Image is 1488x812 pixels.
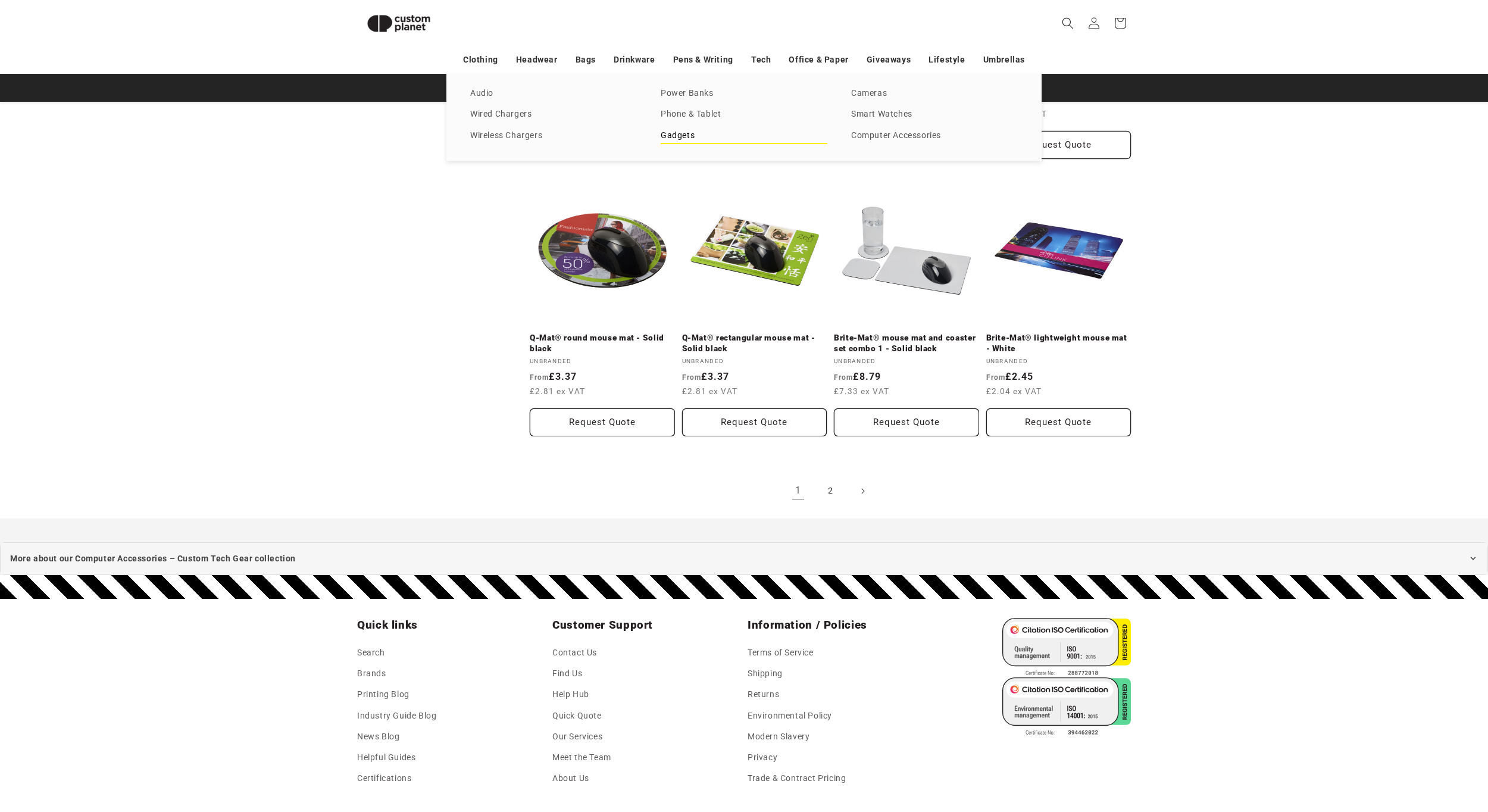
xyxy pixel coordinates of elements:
[748,684,779,705] a: Returns
[789,49,848,70] a: Office & Paper
[986,333,1131,354] a: Brite-Mat® lightweight mouse mat - White
[834,408,979,436] button: Request Quote
[661,128,827,144] a: Gadgets
[748,768,846,789] a: Trade & Contract Pricing
[748,618,936,632] h2: Information / Policies
[552,684,589,705] a: Help Hub
[682,408,827,436] button: Request Quote
[357,747,415,768] a: Helpful Guides
[673,49,733,70] a: Pens & Writing
[552,705,602,726] a: Quick Quote
[929,49,965,70] a: Lifestyle
[530,408,675,436] button: Request Quote
[1002,677,1131,737] img: ISO 14001 Certified
[748,645,814,663] a: Terms of Service
[851,86,1018,102] a: Cameras
[817,478,843,504] a: Page 2
[552,663,582,684] a: Find Us
[357,618,545,632] h2: Quick links
[748,747,777,768] a: Privacy
[357,684,409,705] a: Printing Blog
[834,333,979,354] a: Brite-Mat® mouse mat and coaster set combo 1 - Solid black
[530,333,675,354] a: Q-Mat® round mouse mat - Solid black
[357,768,411,789] a: Certifications
[785,478,811,504] a: Page 1
[682,333,827,354] a: Q-Mat® rectangular mouse mat - Solid black
[357,645,385,663] a: Search
[986,408,1131,436] button: Request Quote
[10,551,296,566] span: More about our Computer Accessories – Custom Tech Gear collection
[1289,683,1488,812] iframe: Chat Widget
[614,49,655,70] a: Drinkware
[470,86,637,102] a: Audio
[748,705,832,726] a: Environmental Policy
[357,726,399,747] a: News Blog
[516,49,558,70] a: Headwear
[661,86,827,102] a: Power Banks
[357,5,440,42] img: Custom Planet
[552,726,602,747] a: Our Services
[357,663,386,684] a: Brands
[1055,10,1081,36] summary: Search
[661,107,827,123] a: Phone & Tablet
[470,107,637,123] a: Wired Chargers
[576,49,596,70] a: Bags
[530,478,1131,504] nav: Pagination
[748,726,809,747] a: Modern Slavery
[552,768,589,789] a: About Us
[851,107,1018,123] a: Smart Watches
[1002,618,1131,677] img: ISO 9001 Certified
[751,49,771,70] a: Tech
[552,645,597,663] a: Contact Us
[983,49,1025,70] a: Umbrellas
[470,128,637,144] a: Wireless Chargers
[552,747,611,768] a: Meet the Team
[849,478,876,504] a: Next page
[552,618,740,632] h2: Customer Support
[463,49,498,70] a: Clothing
[748,663,783,684] a: Shipping
[867,49,911,70] a: Giveaways
[851,128,1018,144] a: Computer Accessories
[357,705,436,726] a: Industry Guide Blog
